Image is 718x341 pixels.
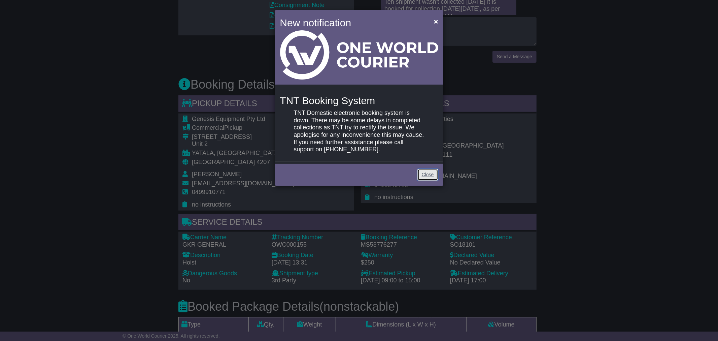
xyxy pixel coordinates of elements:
[434,18,438,25] span: ×
[280,95,438,106] h4: TNT Booking System
[431,14,441,28] button: Close
[417,169,438,181] a: Close
[280,30,438,80] img: Light
[294,110,424,153] p: TNT Domestic electronic booking system is down. There may be some delays in completed collections...
[280,15,424,30] h4: New notification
